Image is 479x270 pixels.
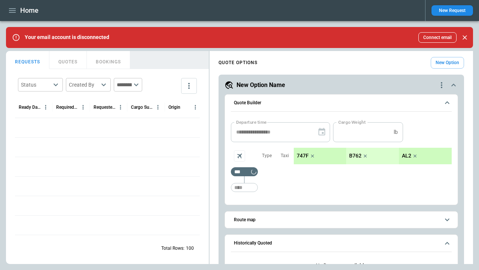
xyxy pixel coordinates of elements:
[21,81,51,88] div: Status
[231,183,258,192] div: Too short
[338,119,366,125] label: Cargo Weight
[20,6,39,15] h1: Home
[394,129,398,135] p: lb
[460,32,470,43] button: Close
[219,61,257,64] h4: QUOTE OPTIONS
[186,245,194,252] p: 100
[231,122,452,196] div: Quote Builder
[6,51,49,69] button: REQUESTS
[225,81,458,90] button: New Option Namequote-option-actions
[294,148,452,164] div: scrollable content
[431,57,464,69] button: New Option
[116,102,125,112] button: Requested Route column menu
[131,105,153,110] div: Cargo Summary
[190,102,200,112] button: Origin column menu
[168,105,180,110] div: Origin
[236,119,267,125] label: Departure time
[231,94,452,112] button: Quote Builder
[349,153,361,159] p: B762
[431,5,473,16] button: New Request
[437,81,446,90] div: quote-option-actions
[237,81,285,89] h5: New Option Name
[231,235,452,252] button: Historically Quoted
[56,105,78,110] div: Required Date & Time (UTC)
[231,211,452,228] button: Route map
[19,105,41,110] div: Ready Date & Time (UTC)
[262,153,272,159] p: Type
[69,81,99,88] div: Created By
[402,153,411,159] p: AL2
[297,153,309,159] p: 747F
[94,105,116,110] div: Requested Route
[181,78,197,94] button: more
[25,34,109,40] p: Your email account is disconnected
[460,29,470,46] div: dismiss
[281,153,289,159] p: Taxi
[41,102,51,112] button: Ready Date & Time (UTC) column menu
[234,217,256,222] h6: Route map
[153,102,163,112] button: Cargo Summary column menu
[418,32,457,43] button: Connect email
[87,51,130,69] button: BOOKINGS
[78,102,88,112] button: Required Date & Time (UTC) column menu
[234,150,245,162] span: Aircraft selection
[49,51,87,69] button: QUOTES
[234,100,261,105] h6: Quote Builder
[234,241,272,246] h6: Historically Quoted
[161,245,184,252] p: Total Rows:
[231,167,258,176] div: Too short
